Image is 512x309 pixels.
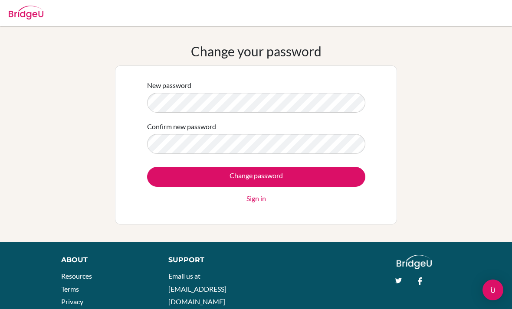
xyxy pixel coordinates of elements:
a: Email us at [EMAIL_ADDRESS][DOMAIN_NAME] [168,272,226,306]
div: Support [168,255,248,265]
div: Open Intercom Messenger [482,280,503,300]
input: Change password [147,167,365,187]
label: Confirm new password [147,121,216,132]
a: Terms [61,285,79,293]
div: About [61,255,149,265]
a: Resources [61,272,92,280]
a: Sign in [246,193,266,204]
img: Bridge-U [9,6,43,20]
a: Privacy [61,297,83,306]
h1: Change your password [191,43,322,59]
img: logo_white@2x-f4f0deed5e89b7ecb1c2cc34c3e3d731f90f0f143d5ea2071677605dd97b5244.png [397,255,432,269]
label: New password [147,80,191,91]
